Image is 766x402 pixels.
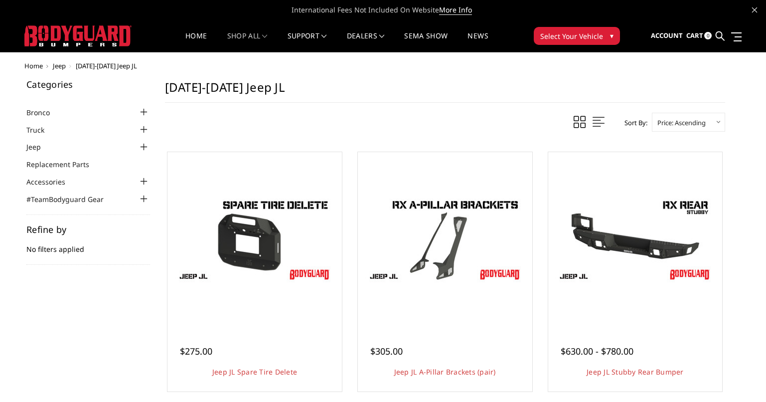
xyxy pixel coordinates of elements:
[26,107,62,118] a: Bronco
[587,367,684,377] a: Jeep JL Stubby Rear Bumper
[26,225,150,265] div: No filters applied
[24,61,43,70] a: Home
[76,61,137,70] span: [DATE]-[DATE] Jeep JL
[170,155,339,324] a: Jeep JL Spare Tire Delete Jeep JL Spare Tire Delete
[619,115,647,130] label: Sort By:
[26,159,102,170] a: Replacement Parts
[288,32,327,52] a: Support
[347,32,385,52] a: Dealers
[551,155,720,324] a: Jeep JL Stubby Rear Bumper Jeep JL Stubby Rear Bumper
[467,32,488,52] a: News
[540,31,603,41] span: Select Your Vehicle
[165,80,725,103] h1: [DATE]-[DATE] Jeep JL
[26,194,116,204] a: #TeamBodyguard Gear
[534,27,620,45] button: Select Your Vehicle
[24,25,132,46] img: BODYGUARD BUMPERS
[212,367,297,377] a: Jeep JL Spare Tire Delete
[561,345,633,357] span: $630.00 - $780.00
[686,31,703,40] span: Cart
[686,22,712,49] a: Cart 0
[370,345,403,357] span: $305.00
[26,142,53,152] a: Jeep
[650,22,682,49] a: Account
[227,32,268,52] a: shop all
[610,30,613,41] span: ▾
[180,345,212,357] span: $275.00
[650,31,682,40] span: Account
[394,367,496,377] a: Jeep JL A-Pillar Brackets (pair)
[404,32,448,52] a: SEMA Show
[53,61,66,70] a: Jeep
[439,5,472,15] a: More Info
[26,177,78,187] a: Accessories
[26,125,57,135] a: Truck
[26,80,150,89] h5: Categories
[26,225,150,234] h5: Refine by
[704,32,712,39] span: 0
[185,32,207,52] a: Home
[360,155,530,324] a: Jeep JL A-Pillar Brackets (pair) Jeep JL A-Pillar Brackets (pair)
[716,354,766,402] iframe: Chat Widget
